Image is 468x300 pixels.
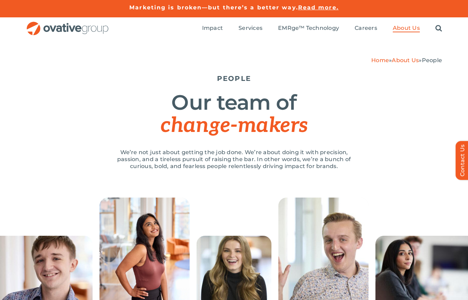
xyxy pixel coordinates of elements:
a: About Us [393,25,420,32]
a: About Us [392,57,419,64]
a: Search [435,25,442,32]
a: EMRge™ Technology [278,25,339,32]
a: Impact [202,25,223,32]
nav: Menu [202,17,442,40]
a: Read more. [298,4,339,11]
span: People [422,57,442,64]
a: OG_Full_horizontal_RGB [26,21,109,27]
span: » » [371,57,442,64]
h1: Our team of [26,91,442,137]
a: Marketing is broken—but there’s a better way. [129,4,298,11]
a: Careers [355,25,377,32]
a: Home [371,57,389,64]
p: We’re not just about getting the job done. We’re about doing it with precision, passion, and a ti... [109,149,359,170]
span: change-makers [161,113,307,138]
a: Services [239,25,262,32]
h5: PEOPLE [26,74,442,83]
